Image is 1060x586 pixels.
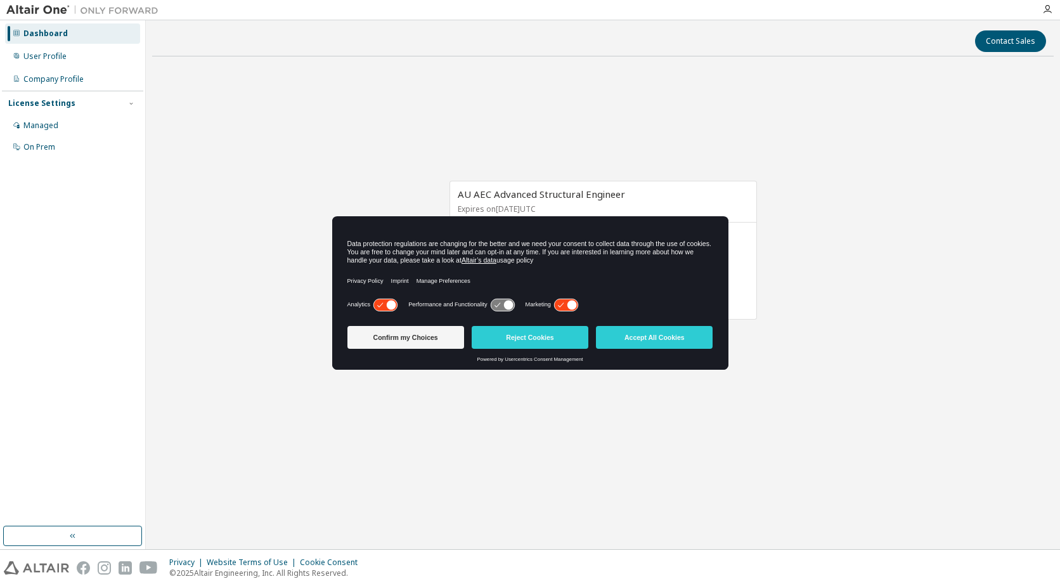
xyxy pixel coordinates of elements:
[975,30,1046,52] button: Contact Sales
[300,557,365,568] div: Cookie Consent
[169,568,365,578] p: © 2025 Altair Engineering, Inc. All Rights Reserved.
[23,120,58,131] div: Managed
[8,98,75,108] div: License Settings
[6,4,165,16] img: Altair One
[98,561,111,575] img: instagram.svg
[169,557,207,568] div: Privacy
[77,561,90,575] img: facebook.svg
[139,561,158,575] img: youtube.svg
[23,74,84,84] div: Company Profile
[23,51,67,62] div: User Profile
[23,142,55,152] div: On Prem
[458,204,746,214] p: Expires on [DATE] UTC
[23,29,68,39] div: Dashboard
[4,561,69,575] img: altair_logo.svg
[207,557,300,568] div: Website Terms of Use
[458,188,625,200] span: AU AEC Advanced Structural Engineer
[119,561,132,575] img: linkedin.svg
